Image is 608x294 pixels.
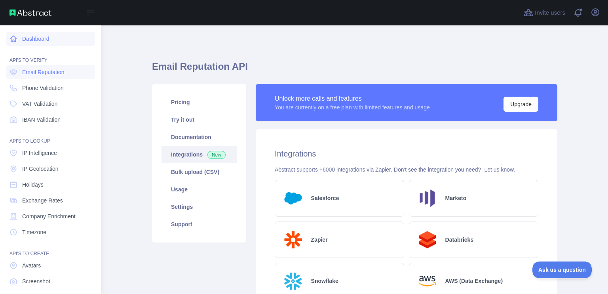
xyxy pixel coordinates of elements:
[6,209,95,223] a: Company Enrichment
[22,277,50,285] span: Screenshot
[281,269,305,293] img: Logo
[6,146,95,160] a: IP Intelligence
[22,212,76,220] span: Company Enrichment
[535,8,565,17] span: Invite users
[6,32,95,46] a: Dashboard
[275,94,430,103] div: Unlock more calls and features
[22,262,41,269] span: Avatars
[9,10,51,16] img: Abstract API
[281,187,305,210] img: Logo
[6,225,95,239] a: Timezone
[6,193,95,208] a: Exchange Rates
[484,166,515,173] a: Let us know.
[161,146,237,163] a: Integrations New
[275,166,538,174] div: Abstract supports +6000 integrations via Zapier. Don't see the integration you need?
[22,149,57,157] span: IP Intelligence
[22,68,65,76] span: Email Reputation
[22,84,64,92] span: Phone Validation
[22,100,57,108] span: VAT Validation
[445,236,474,244] h2: Databricks
[281,228,305,252] img: Logo
[532,262,592,278] iframe: Toggle Customer Support
[22,181,44,189] span: Holidays
[275,148,538,159] h2: Integrations
[416,187,439,210] img: Logo
[275,103,430,111] div: You are currently on a free plan with limited features and usage
[207,151,226,159] span: New
[152,60,557,79] h1: Email Reputation API
[416,269,439,293] img: Logo
[311,277,338,285] h2: Snowflake
[6,258,95,273] a: Avatars
[445,277,503,285] h2: AWS (Data Exchange)
[161,198,237,216] a: Settings
[311,236,328,244] h2: Zapier
[6,65,95,79] a: Email Reputation
[522,6,567,19] button: Invite users
[6,81,95,95] a: Phone Validation
[22,228,46,236] span: Timezone
[416,228,439,252] img: Logo
[311,194,339,202] h2: Salesforce
[6,113,95,127] a: IBAN Validation
[22,165,59,173] span: IP Geolocation
[445,194,467,202] h2: Marketo
[22,197,63,204] span: Exchange Rates
[161,181,237,198] a: Usage
[161,111,237,128] a: Try it out
[6,241,95,257] div: API'S TO CREATE
[503,97,538,112] button: Upgrade
[161,94,237,111] a: Pricing
[22,116,61,124] span: IBAN Validation
[6,274,95,288] a: Screenshot
[6,128,95,144] div: API'S TO LOOKUP
[161,128,237,146] a: Documentation
[161,163,237,181] a: Bulk upload (CSV)
[6,162,95,176] a: IP Geolocation
[6,48,95,63] div: API'S TO VERIFY
[161,216,237,233] a: Support
[6,97,95,111] a: VAT Validation
[6,178,95,192] a: Holidays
